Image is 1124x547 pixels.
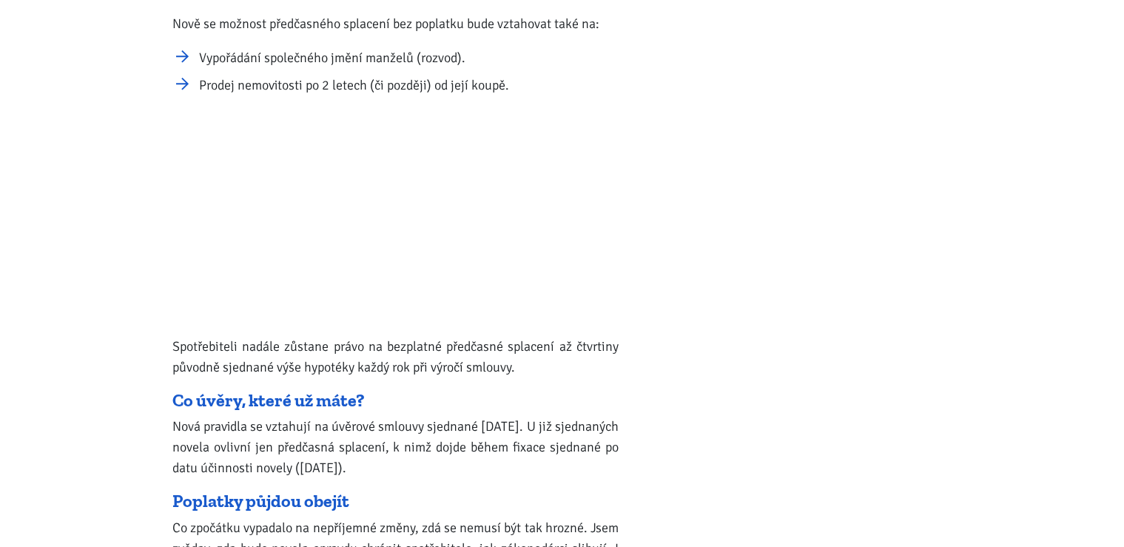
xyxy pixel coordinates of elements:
li: Prodej nemovitosti po 2 letech (či později) od její koupě. [199,75,619,95]
li: Vypořádání společného jmění manželů (rozvod). [199,47,619,68]
p: Nově se možnost předčasného splacení bez poplatku bude vztahovat také na: [172,13,619,34]
h3: Poplatky půjdou obejít [172,491,619,511]
p: Nová pravidla se vztahují na úvěrové smlouvy sjednané [DATE]. U již sjednaných novela ovlivní jen... [172,416,619,478]
h3: Co úvěry, které už máte? [172,391,619,410]
iframe: Od září 2024 se předčasné splacení hypotéky pěkně prodraží [172,109,542,317]
p: Spotřebiteli nadále zůstane právo na bezplatné předčasné splacení až čtvrtiny původně sjednané vý... [172,336,619,377]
